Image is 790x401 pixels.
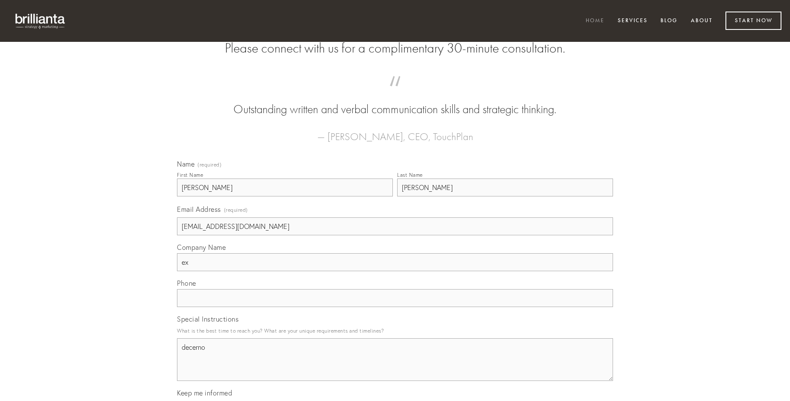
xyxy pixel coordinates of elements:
[177,172,203,178] div: First Name
[397,172,423,178] div: Last Name
[177,40,613,56] h2: Please connect with us for a complimentary 30-minute consultation.
[177,160,195,168] span: Name
[177,279,196,287] span: Phone
[177,325,613,337] p: What is the best time to reach you? What are your unique requirements and timelines?
[191,85,599,101] span: “
[177,338,613,381] textarea: decerno
[177,315,239,323] span: Special Instructions
[224,204,248,216] span: (required)
[685,14,718,28] a: About
[9,9,73,33] img: brillianta - research, strategy, marketing
[191,118,599,145] figcaption: — [PERSON_NAME], CEO, TouchPlan
[191,85,599,118] blockquote: Outstanding written and verbal communication skills and strategic thinking.
[612,14,653,28] a: Services
[725,12,781,30] a: Start Now
[580,14,610,28] a: Home
[655,14,683,28] a: Blog
[177,205,221,214] span: Email Address
[177,243,226,252] span: Company Name
[197,162,221,167] span: (required)
[177,389,232,397] span: Keep me informed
